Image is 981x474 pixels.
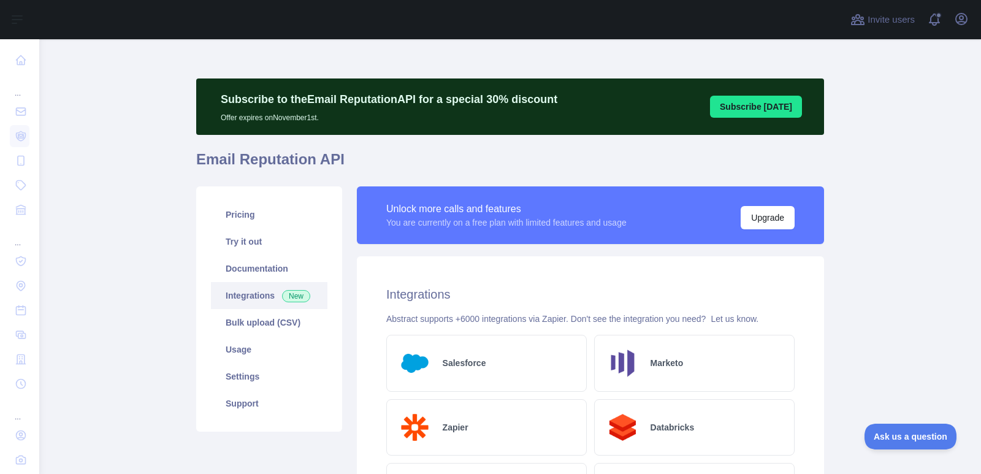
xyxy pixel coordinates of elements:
a: Support [211,390,327,417]
div: Abstract supports +6000 integrations via Zapier. Don't see the integration you need? [386,313,795,325]
a: Pricing [211,201,327,228]
div: ... [10,223,29,248]
button: Invite users [848,10,917,29]
h2: Integrations [386,286,795,303]
span: New [282,290,310,302]
a: Documentation [211,255,327,282]
a: Bulk upload (CSV) [211,309,327,336]
div: Unlock more calls and features [386,202,627,216]
span: Invite users [868,13,915,27]
img: Logo [397,345,433,381]
img: Logo [605,410,641,446]
div: ... [10,74,29,98]
img: Logo [605,345,641,381]
h2: Salesforce [443,357,486,369]
a: Usage [211,336,327,363]
div: ... [10,397,29,422]
div: You are currently on a free plan with limited features and usage [386,216,627,229]
button: Let us know. [711,313,758,325]
h1: Email Reputation API [196,150,824,179]
h2: Zapier [443,421,468,434]
p: Offer expires on November 1st. [221,108,557,123]
h2: Marketo [651,357,684,369]
a: Try it out [211,228,327,255]
iframe: Toggle Customer Support [865,424,956,449]
p: Subscribe to the Email Reputation API for a special 30 % discount [221,91,557,108]
button: Subscribe [DATE] [710,96,802,118]
h2: Databricks [651,421,695,434]
img: Logo [397,410,433,446]
a: Integrations New [211,282,327,309]
a: Settings [211,363,327,390]
button: Upgrade [741,206,795,229]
